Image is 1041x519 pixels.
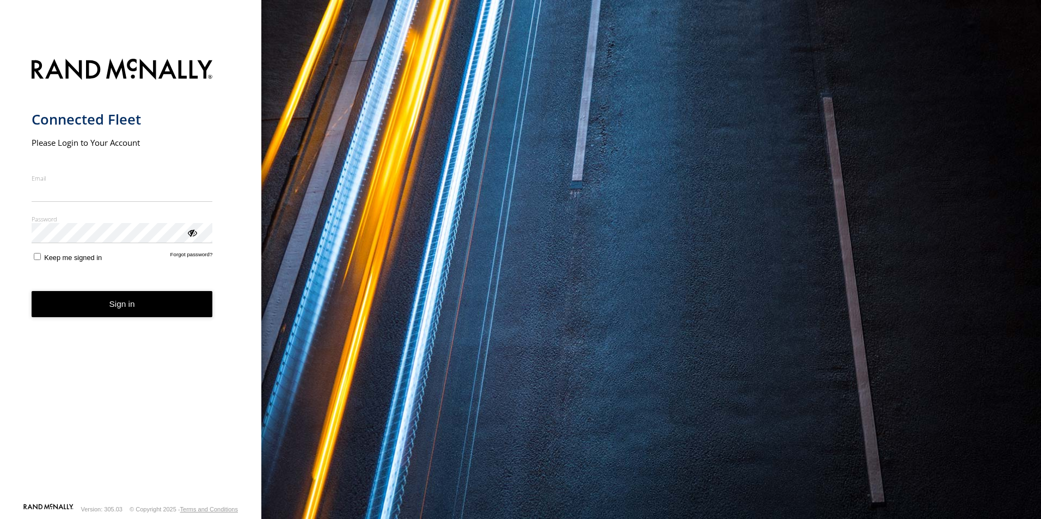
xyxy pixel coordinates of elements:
[32,110,213,128] h1: Connected Fleet
[32,291,213,318] button: Sign in
[44,254,102,262] span: Keep me signed in
[180,506,238,512] a: Terms and Conditions
[32,57,213,84] img: Rand McNally
[32,52,230,503] form: main
[130,506,238,512] div: © Copyright 2025 -
[81,506,123,512] div: Version: 305.03
[32,174,213,182] label: Email
[34,253,41,260] input: Keep me signed in
[186,227,197,238] div: ViewPassword
[32,137,213,148] h2: Please Login to Your Account
[170,251,213,262] a: Forgot password?
[23,504,74,515] a: Visit our Website
[32,215,213,223] label: Password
